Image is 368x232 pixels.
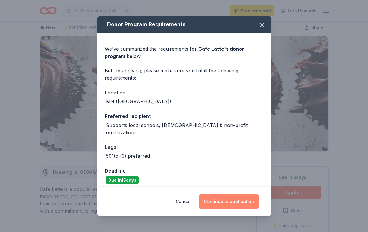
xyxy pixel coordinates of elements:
button: Cancel [176,194,190,209]
div: Before applying, please make sure you fulfill the following requirements: [105,67,264,81]
div: MN ([GEOGRAPHIC_DATA]) [106,98,171,105]
div: Legal [105,143,264,151]
div: Supports local schools, [DEMOGRAPHIC_DATA] & non-profit organizations [106,122,264,136]
div: Preferred recipient [105,112,264,120]
button: Continue to application [199,194,259,209]
div: Deadline [105,167,264,175]
div: Location [105,89,264,97]
div: Donor Program Requirements [97,16,271,33]
div: We've summarized the requirements for below. [105,45,264,60]
div: Due in 15 days [106,176,139,184]
div: 501(c)(3) preferred [106,152,150,160]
